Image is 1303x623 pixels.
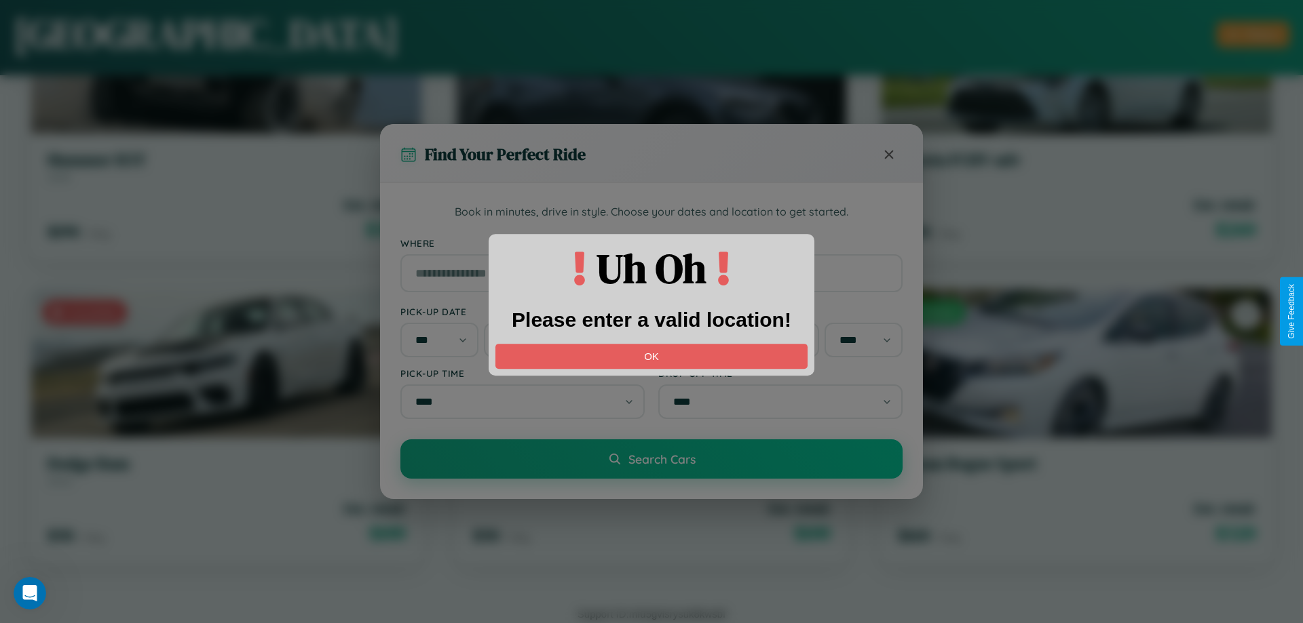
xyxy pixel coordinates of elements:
label: Pick-up Time [400,367,645,379]
label: Pick-up Date [400,306,645,317]
label: Drop-off Date [658,306,903,317]
label: Drop-off Time [658,367,903,379]
label: Where [400,237,903,249]
p: Book in minutes, drive in style. Choose your dates and location to get started. [400,203,903,221]
span: Search Cars [628,451,696,466]
h3: Find Your Perfect Ride [425,143,586,165]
